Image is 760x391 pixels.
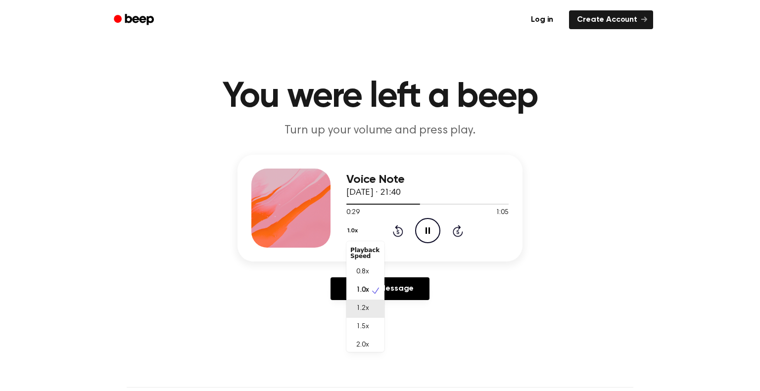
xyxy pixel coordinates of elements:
div: Playback Speed [346,243,384,263]
span: 1.0x [356,285,369,296]
span: 1.5x [356,322,369,332]
span: 0.8x [356,267,369,277]
span: 1.2x [356,304,369,314]
div: 1.0x [346,241,384,352]
button: 1.0x [346,222,361,239]
span: 2.0x [356,340,369,350]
